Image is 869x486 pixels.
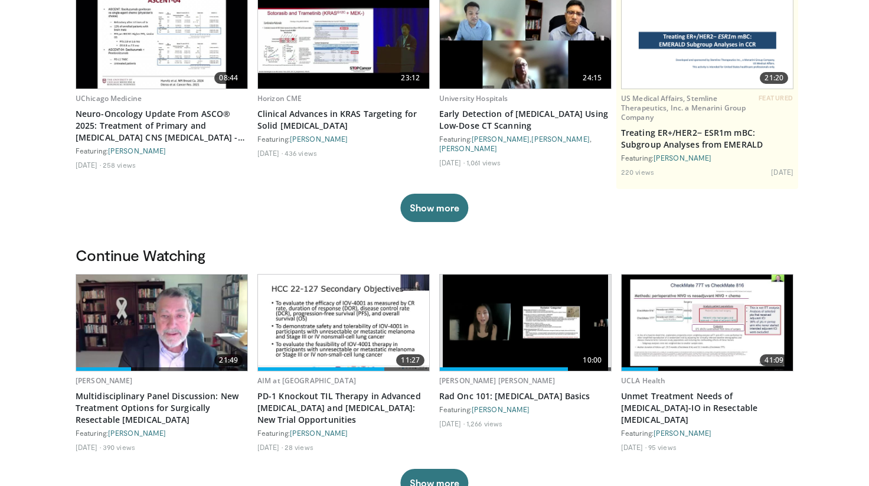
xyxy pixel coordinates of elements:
[257,428,430,438] div: Featuring:
[214,72,243,84] span: 08:44
[439,144,497,152] a: [PERSON_NAME]
[439,376,555,386] a: [PERSON_NAME] [PERSON_NAME]
[76,160,101,169] li: [DATE]
[440,275,611,371] a: 10:00
[654,429,711,437] a: [PERSON_NAME]
[531,135,589,143] a: [PERSON_NAME]
[439,419,465,428] li: [DATE]
[214,354,243,366] span: 21:49
[396,72,424,84] span: 23:12
[621,153,793,162] div: Featuring:
[257,148,283,158] li: [DATE]
[76,93,142,103] a: UChicago Medicine
[76,442,101,452] li: [DATE]
[439,93,508,103] a: University Hospitals
[439,108,612,132] a: Early Detection of [MEDICAL_DATA] Using Low-Dose CT Scanning
[578,354,606,366] span: 10:00
[621,376,665,386] a: UCLA Health
[759,94,793,102] span: FEATURED
[466,158,501,167] li: 1,061 views
[76,108,248,143] a: Neuro-Oncology Update From ASCO® 2025: Treatment of Primary and [MEDICAL_DATA] CNS [MEDICAL_DATA]...
[621,428,793,438] div: Featuring:
[439,158,465,167] li: [DATE]
[258,275,429,371] img: 72af7e61-875e-4732-b55c-48d33803daf2.620x360_q85_upscale.jpg
[76,246,793,265] h3: Continue Watching
[76,275,247,371] a: 21:49
[439,405,612,414] div: Featuring:
[258,275,429,371] a: 11:27
[290,135,348,143] a: [PERSON_NAME]
[76,376,133,386] a: [PERSON_NAME]
[760,354,788,366] span: 41:09
[257,93,302,103] a: Horizon CME
[76,428,248,438] div: Featuring:
[257,108,430,132] a: Clinical Advances in KRAS Targeting for Solid [MEDICAL_DATA]
[578,72,606,84] span: 24:15
[621,167,654,177] li: 220 views
[466,419,502,428] li: 1,266 views
[257,442,283,452] li: [DATE]
[621,390,793,426] a: Unmet Treatment Needs of [MEDICAL_DATA]-IO in Resectable [MEDICAL_DATA]
[648,442,677,452] li: 95 views
[257,376,356,386] a: AIM at [GEOGRAPHIC_DATA]
[257,134,430,143] div: Featuring:
[472,405,530,413] a: [PERSON_NAME]
[76,275,247,371] img: 93f2c752-f2d7-450b-b286-0fb690962635.620x360_q85_upscale.jpg
[285,148,317,158] li: 436 views
[472,135,530,143] a: [PERSON_NAME]
[76,146,248,155] div: Featuring:
[621,93,746,122] a: US Medical Affairs, Stemline Therapeutics, Inc. a Menarini Group Company
[103,442,135,452] li: 390 views
[654,154,711,162] a: [PERSON_NAME]
[285,442,313,452] li: 28 views
[103,160,136,169] li: 258 views
[622,275,793,371] img: df26793d-cb98-4c0f-b3ca-b721d8752786.620x360_q85_upscale.jpg
[257,390,430,426] a: PD-1 Knockout TIL Therapy in Advanced [MEDICAL_DATA] and [MEDICAL_DATA]: New Trial Opportunities
[771,167,793,177] li: [DATE]
[108,429,166,437] a: [PERSON_NAME]
[439,390,612,402] a: Rad Onc 101: [MEDICAL_DATA] Basics
[439,134,612,153] div: Featuring: , ,
[396,354,424,366] span: 11:27
[443,275,608,371] img: aee802ce-c4cb-403d-b093-d98594b3404c.620x360_q85_upscale.jpg
[108,146,166,155] a: [PERSON_NAME]
[76,390,248,426] a: Multidisciplinary Panel Discussion: New Treatment Options for Surgically Resectable [MEDICAL_DATA]
[621,127,793,151] a: Treating ER+/HER2− ESR1m mBC: Subgroup Analyses from EMERALD
[760,72,788,84] span: 21:20
[622,275,793,371] a: 41:09
[621,442,646,452] li: [DATE]
[290,429,348,437] a: [PERSON_NAME]
[400,194,468,222] button: Show more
